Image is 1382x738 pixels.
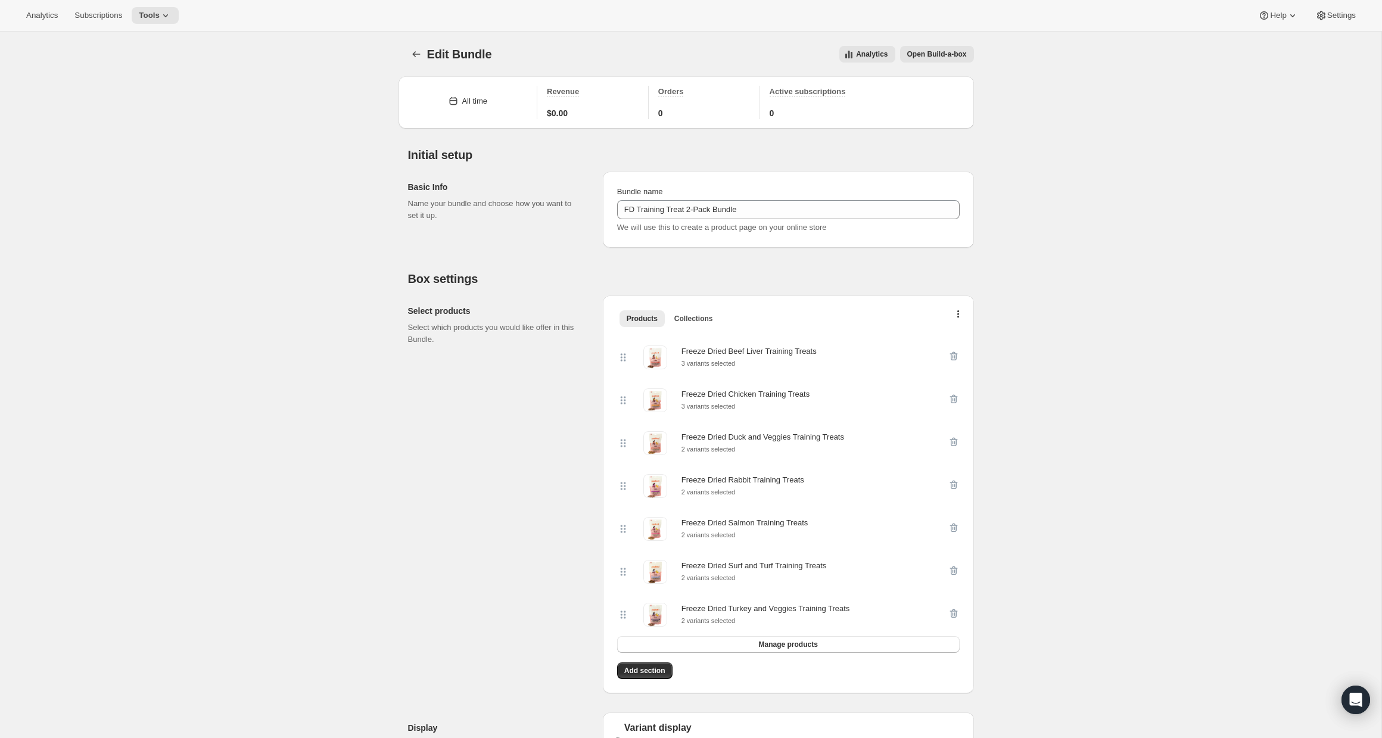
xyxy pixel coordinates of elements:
[681,517,808,529] div: Freeze Dried Salmon Training Treats
[408,722,584,734] h2: Display
[900,46,974,63] button: View links to open the build-a-box on the online store
[770,107,774,119] span: 0
[758,640,817,649] span: Manage products
[681,474,804,486] div: Freeze Dried Rabbit Training Treats
[26,11,58,20] span: Analytics
[907,49,967,59] span: Open Build-a-box
[839,46,895,63] button: View all analytics related to this specific bundles, within certain timeframes
[617,200,960,219] input: ie. Smoothie box
[681,403,735,410] small: 3 variants selected
[1341,686,1370,714] div: Open Intercom Messenger
[681,574,735,581] small: 2 variants selected
[19,7,65,24] button: Analytics
[643,603,667,627] img: Freeze Dried Turkey and Veggies Training Treats
[408,181,584,193] h2: Basic Info
[132,7,179,24] button: Tools
[643,517,667,541] img: Freeze Dried Salmon Training Treats
[139,11,160,20] span: Tools
[681,345,817,357] div: Freeze Dried Beef Liver Training Treats
[770,87,846,96] span: Active subscriptions
[1308,7,1363,24] button: Settings
[408,322,584,345] p: Select which products you would like offer in this Bundle.
[681,446,735,453] small: 2 variants selected
[408,272,974,286] h2: Box settings
[627,314,658,323] span: Products
[408,148,974,162] h2: Initial setup
[1251,7,1305,24] button: Help
[643,388,667,412] img: Freeze Dried Chicken Training Treats
[1270,11,1286,20] span: Help
[658,87,684,96] span: Orders
[617,636,960,653] button: Manage products
[408,46,425,63] button: Bundles
[681,360,735,367] small: 3 variants selected
[681,531,735,538] small: 2 variants selected
[617,187,663,196] span: Bundle name
[681,603,850,615] div: Freeze Dried Turkey and Veggies Training Treats
[408,198,584,222] p: Name your bundle and choose how you want to set it up.
[856,49,888,59] span: Analytics
[658,107,663,119] span: 0
[674,314,713,323] span: Collections
[408,305,584,317] h2: Select products
[643,560,667,584] img: Freeze Dried Surf and Turf Training Treats
[681,488,735,496] small: 2 variants selected
[681,431,844,443] div: Freeze Dried Duck and Veggies Training Treats
[681,617,735,624] small: 2 variants selected
[74,11,122,20] span: Subscriptions
[624,666,665,675] span: Add section
[617,223,827,232] span: We will use this to create a product page on your online store
[462,95,487,107] div: All time
[1327,11,1356,20] span: Settings
[681,560,827,572] div: Freeze Dried Surf and Turf Training Treats
[643,345,667,369] img: Freeze Dried Beef Liver Training Treats
[547,87,579,96] span: Revenue
[617,662,673,679] button: Add section
[612,722,964,734] div: Variant display
[547,107,568,119] span: $0.00
[67,7,129,24] button: Subscriptions
[643,431,667,455] img: Freeze Dried Duck and Veggies Training Treats
[643,474,667,498] img: Freeze Dried Rabbit Training Treats
[427,48,492,61] span: Edit Bundle
[681,388,810,400] div: Freeze Dried Chicken Training Treats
